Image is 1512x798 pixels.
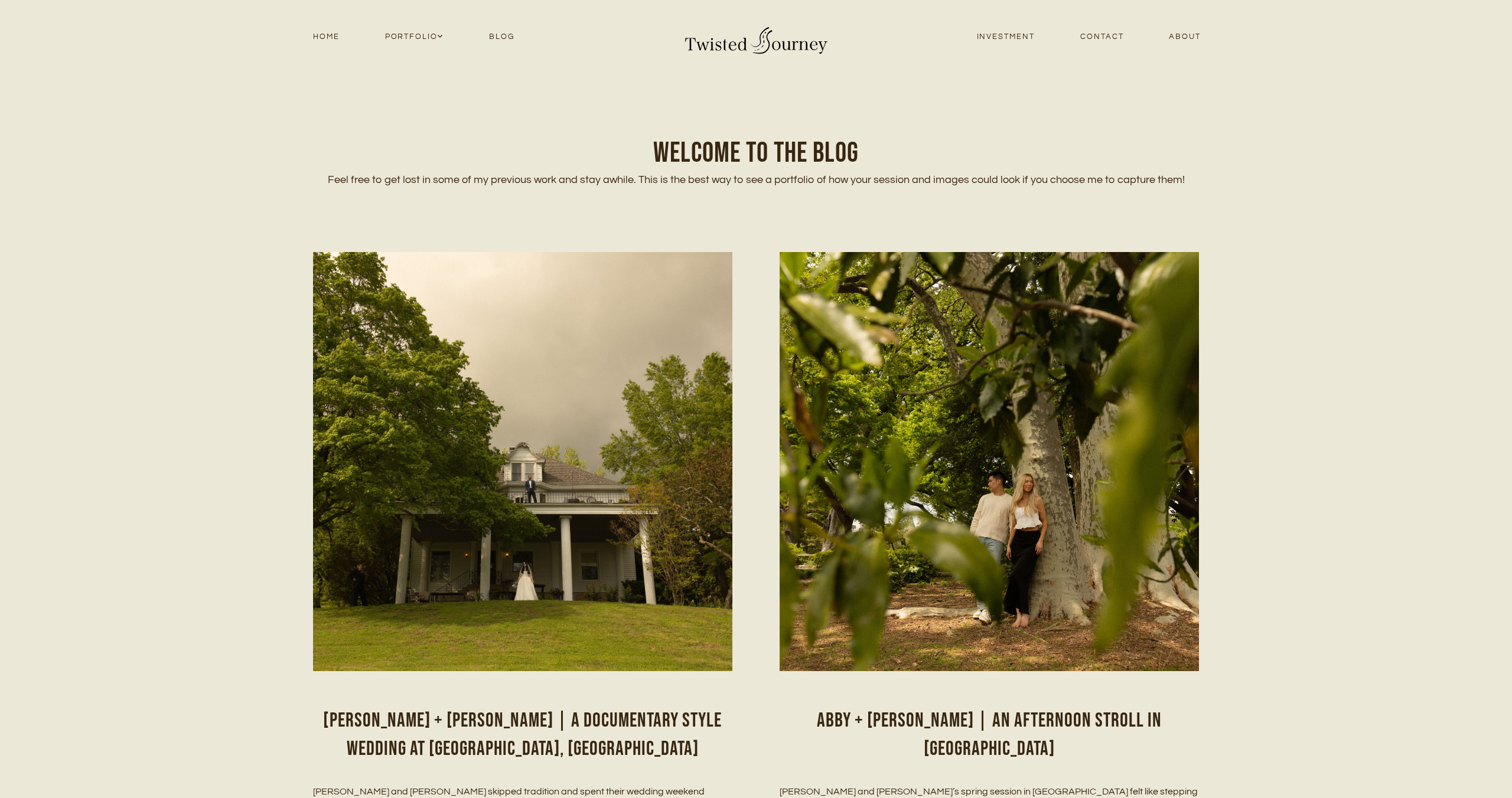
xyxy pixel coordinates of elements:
a: Home [291,29,363,45]
a: People dancing joyfully together at night on a beach with a moody dark sky in the background. [780,252,1199,671]
p: Feel free to get lost in some of my previous work and stay awhile. This is the best way to see a ... [313,171,1199,189]
a: Portfolio [362,29,466,45]
img: A romantic sunset wedding scene with silhouettes against golden light, featuring a flowing veil a... [206,252,835,671]
a: Blog [467,29,537,45]
h1: Welcome to the blog [313,136,1199,171]
a: A romantic sunset wedding scene with silhouettes against golden light, featuring a flowing veil a... [313,252,732,671]
img: People dancing joyfully together at night on a beach with a moody dark sky in the background. [780,103,1199,735]
a: Investment [954,29,1057,45]
a: About [1146,29,1224,45]
span: Portfolio [385,31,444,43]
h2: Abby + [PERSON_NAME] | An afternoon stroll in [GEOGRAPHIC_DATA] [780,707,1199,763]
img: Twisted Journey [682,18,830,55]
a: Contact [1057,29,1146,45]
h2: [PERSON_NAME] + [PERSON_NAME] | A documentary style wedding at [GEOGRAPHIC_DATA], [GEOGRAPHIC_DATA] [313,707,732,763]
